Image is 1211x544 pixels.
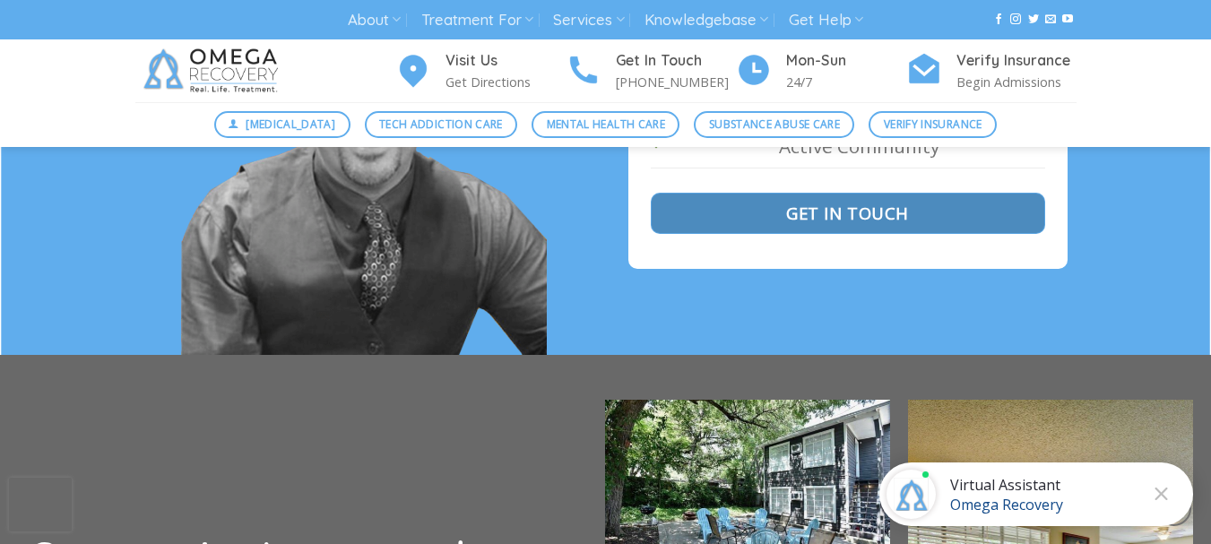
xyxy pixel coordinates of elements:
[993,13,1004,26] a: Follow on Facebook
[1062,13,1073,26] a: Follow on YouTube
[616,72,736,92] p: [PHONE_NUMBER]
[651,193,1045,234] a: Get In Touch
[786,49,906,73] h4: Mon-Sun
[445,72,566,92] p: Get Directions
[644,4,768,37] a: Knowledgebase
[395,49,566,93] a: Visit Us Get Directions
[884,116,982,133] span: Verify Insurance
[906,49,1077,93] a: Verify Insurance Begin Admissions
[1010,13,1021,26] a: Follow on Instagram
[421,4,533,37] a: Treatment For
[553,4,624,37] a: Services
[532,111,679,138] a: Mental Health Care
[214,111,350,138] a: [MEDICAL_DATA]
[956,49,1077,73] h4: Verify Insurance
[365,111,518,138] a: Tech Addiction Care
[789,4,863,37] a: Get Help
[709,116,840,133] span: Substance Abuse Care
[616,49,736,73] h4: Get In Touch
[135,39,292,102] img: Omega Recovery
[1045,13,1056,26] a: Send us an email
[379,116,503,133] span: Tech Addiction Care
[869,111,997,138] a: Verify Insurance
[786,200,909,226] span: Get In Touch
[956,72,1077,92] p: Begin Admissions
[694,111,854,138] a: Substance Abuse Care
[786,72,906,92] p: 24/7
[445,49,566,73] h4: Visit Us
[566,49,736,93] a: Get In Touch [PHONE_NUMBER]
[1028,13,1039,26] a: Follow on Twitter
[547,116,665,133] span: Mental Health Care
[651,125,1045,168] li: Active Community
[246,116,335,133] span: [MEDICAL_DATA]
[348,4,401,37] a: About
